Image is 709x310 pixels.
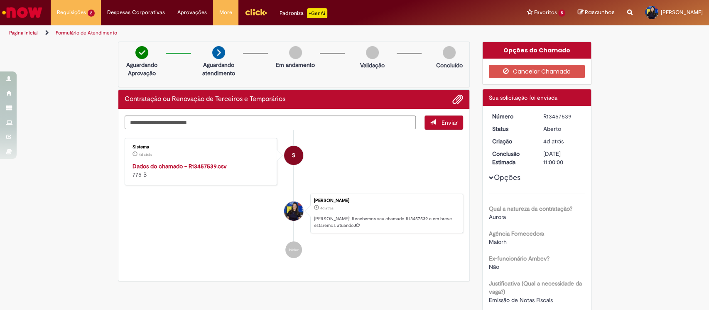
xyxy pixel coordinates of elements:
[442,119,458,126] span: Enviar
[320,206,334,211] span: 4d atrás
[307,8,327,18] p: +GenAi
[424,116,463,130] button: Enviar
[56,30,117,36] a: Formulário de Atendimento
[489,280,582,295] b: Justificativa (Qual a necessidade da vaga?)
[486,125,537,133] dt: Status
[543,138,564,145] span: 4d atrás
[543,137,582,145] div: 28/08/2025 12:18:49
[135,46,148,59] img: check-circle-green.png
[139,152,152,157] time: 28/08/2025 12:18:54
[1,4,44,21] img: ServiceNow
[292,145,295,165] span: S
[132,162,227,170] a: Dados do chamado - R13457539.csv
[314,216,459,229] p: [PERSON_NAME]! Recebemos seu chamado R13457539 e em breve estaremos atuando.
[543,138,564,145] time: 28/08/2025 12:18:49
[9,30,38,36] a: Página inicial
[489,230,544,237] b: Agência Fornecedora
[122,61,162,77] p: Aguardando Aprovação
[320,206,334,211] time: 28/08/2025 12:18:49
[107,8,165,17] span: Despesas Corporativas
[289,46,302,59] img: img-circle-grey.png
[132,162,271,179] div: 775 B
[486,150,537,166] dt: Conclusão Estimada
[284,202,303,221] div: Daniela Francisco De Oliveira
[132,145,271,150] div: Sistema
[219,8,232,17] span: More
[57,8,86,17] span: Requisições
[366,46,379,59] img: img-circle-grey.png
[489,238,507,246] span: Maiorh
[489,65,585,78] button: Cancelar Chamado
[489,213,506,221] span: Aurora
[486,137,537,145] dt: Criação
[483,42,591,59] div: Opções do Chamado
[212,46,225,59] img: arrow-next.png
[661,9,703,16] span: [PERSON_NAME]
[276,61,315,69] p: Em andamento
[125,130,464,267] ul: Histórico de tíquete
[245,6,267,18] img: click_logo_yellow_360x200.png
[436,61,462,69] p: Concluído
[534,8,557,17] span: Favoritos
[578,9,615,17] a: Rascunhos
[139,152,152,157] span: 4d atrás
[558,10,565,17] span: 5
[125,116,416,130] textarea: Digite sua mensagem aqui...
[543,150,582,166] div: [DATE] 11:00:00
[199,61,239,77] p: Aguardando atendimento
[489,205,572,212] b: Qual a natureza da contratação?
[6,25,466,41] ul: Trilhas de página
[489,263,499,271] span: Não
[452,94,463,105] button: Adicionar anexos
[443,46,456,59] img: img-circle-grey.png
[585,8,615,16] span: Rascunhos
[486,112,537,121] dt: Número
[489,94,557,101] span: Sua solicitação foi enviada
[360,61,385,69] p: Validação
[177,8,207,17] span: Aprovações
[543,125,582,133] div: Aberto
[88,10,95,17] span: 2
[284,146,303,165] div: Sistema
[125,96,285,103] h2: Contratação ou Renovação de Terceiros e Temporários Histórico de tíquete
[489,296,553,304] span: Emissão de Notas Fiscais
[543,112,582,121] div: R13457539
[125,194,464,234] li: Daniela Francisco De Oliveira
[314,198,459,203] div: [PERSON_NAME]
[489,255,550,262] b: Ex-funcionário Ambev?
[280,8,327,18] div: Padroniza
